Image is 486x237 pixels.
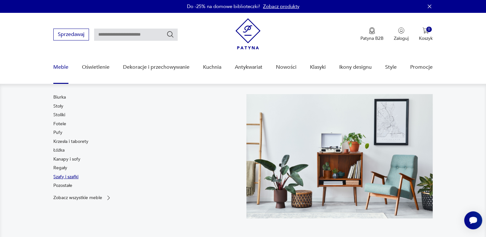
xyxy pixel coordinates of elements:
[123,55,190,80] a: Dekoracje i przechowywanie
[53,94,66,101] a: Biurka
[53,129,62,136] a: Pufy
[53,174,78,180] a: Szafy i szafki
[426,27,432,32] div: 0
[53,121,66,127] a: Fotele
[53,196,102,200] p: Zobacz wszystkie meble
[360,35,384,41] p: Patyna B2B
[464,211,482,229] iframe: Smartsupp widget button
[53,33,89,37] a: Sprzedawaj
[339,55,372,80] a: Ikony designu
[166,31,174,38] button: Szukaj
[394,35,409,41] p: Zaloguj
[53,103,63,110] a: Stoły
[360,27,384,41] a: Ikona medaluPatyna B2B
[385,55,397,80] a: Style
[53,165,67,171] a: Regały
[53,156,80,162] a: Kanapy i sofy
[419,35,433,41] p: Koszyk
[369,27,375,34] img: Ikona medalu
[53,55,68,80] a: Meble
[53,29,89,40] button: Sprzedawaj
[310,55,326,80] a: Klasyki
[203,55,221,80] a: Kuchnia
[82,55,110,80] a: Oświetlenie
[235,18,261,49] img: Patyna - sklep z meblami i dekoracjami vintage
[53,138,88,145] a: Krzesła i taborety
[360,27,384,41] button: Patyna B2B
[53,182,72,189] a: Pozostałe
[422,27,429,34] img: Ikona koszyka
[394,27,409,41] button: Zaloguj
[53,147,65,154] a: Łóżka
[410,55,433,80] a: Promocje
[53,195,112,201] a: Zobacz wszystkie meble
[398,27,404,34] img: Ikonka użytkownika
[263,3,299,10] a: Zobacz produkty
[235,55,262,80] a: Antykwariat
[187,3,260,10] p: Do -25% na domowe biblioteczki!
[53,112,65,118] a: Stoliki
[276,55,296,80] a: Nowości
[246,94,433,218] img: 969d9116629659dbb0bd4e745da535dc.jpg
[419,27,433,41] button: 0Koszyk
